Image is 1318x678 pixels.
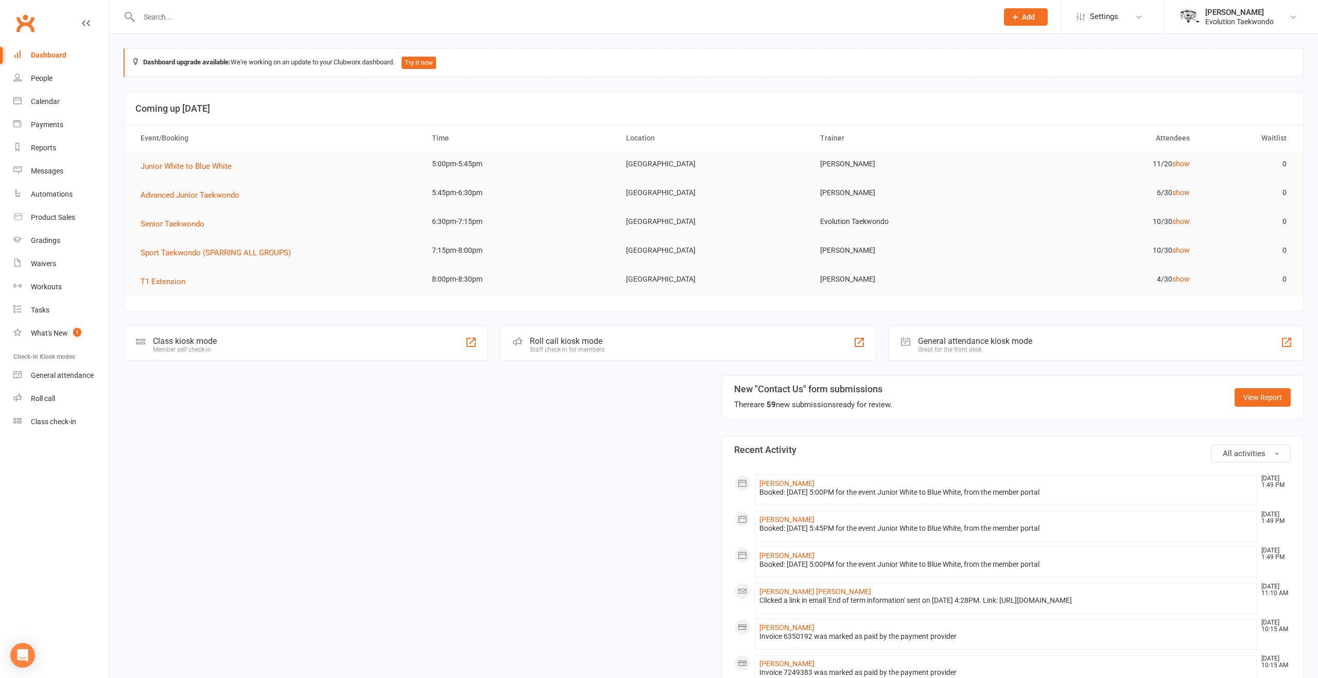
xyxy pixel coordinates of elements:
[136,10,991,24] input: Search...
[13,183,109,206] a: Automations
[617,238,811,263] td: [GEOGRAPHIC_DATA]
[811,238,1005,263] td: [PERSON_NAME]
[13,136,109,160] a: Reports
[143,58,231,66] strong: Dashboard upgrade available:
[73,328,81,337] span: 1
[13,67,109,90] a: People
[1005,238,1199,263] td: 10/30
[31,283,62,291] div: Workouts
[31,51,66,59] div: Dashboard
[12,10,38,36] a: Clubworx
[734,445,1291,455] h3: Recent Activity
[1199,181,1296,205] td: 0
[759,596,1252,605] div: Clicked a link in email 'End of term information' sent on [DATE] 4:28PM. Link: [URL][DOMAIN_NAME]
[811,181,1005,205] td: [PERSON_NAME]
[759,488,1252,497] div: Booked: [DATE] 5:00PM for the event Junior White to Blue White, from the member portal
[759,524,1252,533] div: Booked: [DATE] 5:45PM for the event Junior White to Blue White, from the member portal
[13,44,109,67] a: Dashboard
[13,299,109,322] a: Tasks
[13,206,109,229] a: Product Sales
[31,74,53,82] div: People
[759,551,814,560] a: [PERSON_NAME]
[13,113,109,136] a: Payments
[759,623,814,632] a: [PERSON_NAME]
[423,152,617,176] td: 5:00pm-5:45pm
[1005,267,1199,291] td: 4/30
[141,247,298,259] button: Sport Taekwondo (SPARRING ALL GROUPS)
[13,252,109,275] a: Waivers
[1205,8,1274,17] div: [PERSON_NAME]
[1256,511,1290,525] time: [DATE] 1:49 PM
[1256,547,1290,561] time: [DATE] 1:49 PM
[759,479,814,488] a: [PERSON_NAME]
[1223,449,1265,458] span: All activities
[141,248,291,257] span: Sport Taekwondo (SPARRING ALL GROUPS)
[617,181,811,205] td: [GEOGRAPHIC_DATA]
[141,275,193,288] button: T1 Extension
[1205,17,1274,26] div: Evolution Taekwondo
[31,167,63,175] div: Messages
[31,329,68,337] div: What's New
[135,103,1292,114] h3: Coming up [DATE]
[1005,210,1199,234] td: 10/30
[423,210,617,234] td: 6:30pm-7:15pm
[13,229,109,252] a: Gradings
[1256,475,1290,489] time: [DATE] 1:49 PM
[423,181,617,205] td: 5:45pm-6:30pm
[13,322,109,345] a: What's New1
[141,162,232,171] span: Junior White to Blue White
[1199,238,1296,263] td: 0
[1256,583,1290,597] time: [DATE] 11:10 AM
[1172,275,1190,283] a: show
[31,418,76,426] div: Class check-in
[617,210,811,234] td: [GEOGRAPHIC_DATA]
[1256,655,1290,669] time: [DATE] 10:15 AM
[1172,217,1190,225] a: show
[141,189,247,201] button: Advanced Junior Taekwondo
[31,213,75,221] div: Product Sales
[1005,181,1199,205] td: 6/30
[402,57,436,69] button: Try it now
[617,125,811,151] th: Location
[153,346,217,353] div: Member self check-in
[31,394,55,403] div: Roll call
[759,659,814,668] a: [PERSON_NAME]
[617,267,811,291] td: [GEOGRAPHIC_DATA]
[734,384,892,394] h3: New "Contact Us" form submissions
[141,277,185,286] span: T1 Extension
[31,259,56,268] div: Waivers
[767,400,776,409] strong: 59
[124,48,1304,77] div: We're working on an update to your Clubworx dashboard.
[10,643,35,668] div: Open Intercom Messenger
[1005,152,1199,176] td: 11/20
[1211,445,1291,462] button: All activities
[31,144,56,152] div: Reports
[423,238,617,263] td: 7:15pm-8:00pm
[1172,188,1190,197] a: show
[811,210,1005,234] td: Evolution Taekwondo
[13,364,109,387] a: General attendance kiosk mode
[1235,388,1291,407] a: View Report
[31,97,60,106] div: Calendar
[141,218,212,230] button: Senior Taekwondo
[1199,267,1296,291] td: 0
[1090,5,1118,28] span: Settings
[1256,619,1290,633] time: [DATE] 10:15 AM
[423,125,617,151] th: Time
[141,219,204,229] span: Senior Taekwondo
[811,125,1005,151] th: Trainer
[31,371,94,379] div: General attendance
[1004,8,1048,26] button: Add
[759,668,1252,677] div: Invoice 7249383 was marked as paid by the payment provider
[811,152,1005,176] td: [PERSON_NAME]
[759,515,814,524] a: [PERSON_NAME]
[141,160,239,172] button: Junior White to Blue White
[1180,7,1200,27] img: thumb_image1604702925.png
[31,120,63,129] div: Payments
[31,306,49,314] div: Tasks
[530,346,604,353] div: Staff check-in for members
[13,387,109,410] a: Roll call
[1172,160,1190,168] a: show
[759,560,1252,569] div: Booked: [DATE] 5:00PM for the event Junior White to Blue White, from the member portal
[13,160,109,183] a: Messages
